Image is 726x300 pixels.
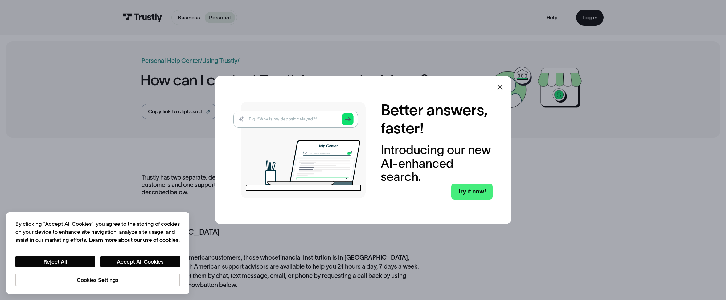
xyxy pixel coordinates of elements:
div: Privacy [15,220,180,286]
button: Reject All [15,256,95,267]
h2: Better answers, faster! [381,101,493,137]
div: Cookie banner [6,212,189,294]
button: Cookies Settings [15,274,180,286]
div: By clicking “Accept All Cookies”, you agree to the storing of cookies on your device to enhance s... [15,220,180,244]
a: Try it now! [451,184,493,200]
button: Accept All Cookies [100,256,180,267]
a: More information about your privacy, opens in a new tab [89,237,180,243]
div: Introducing our new AI-enhanced search. [381,143,493,184]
